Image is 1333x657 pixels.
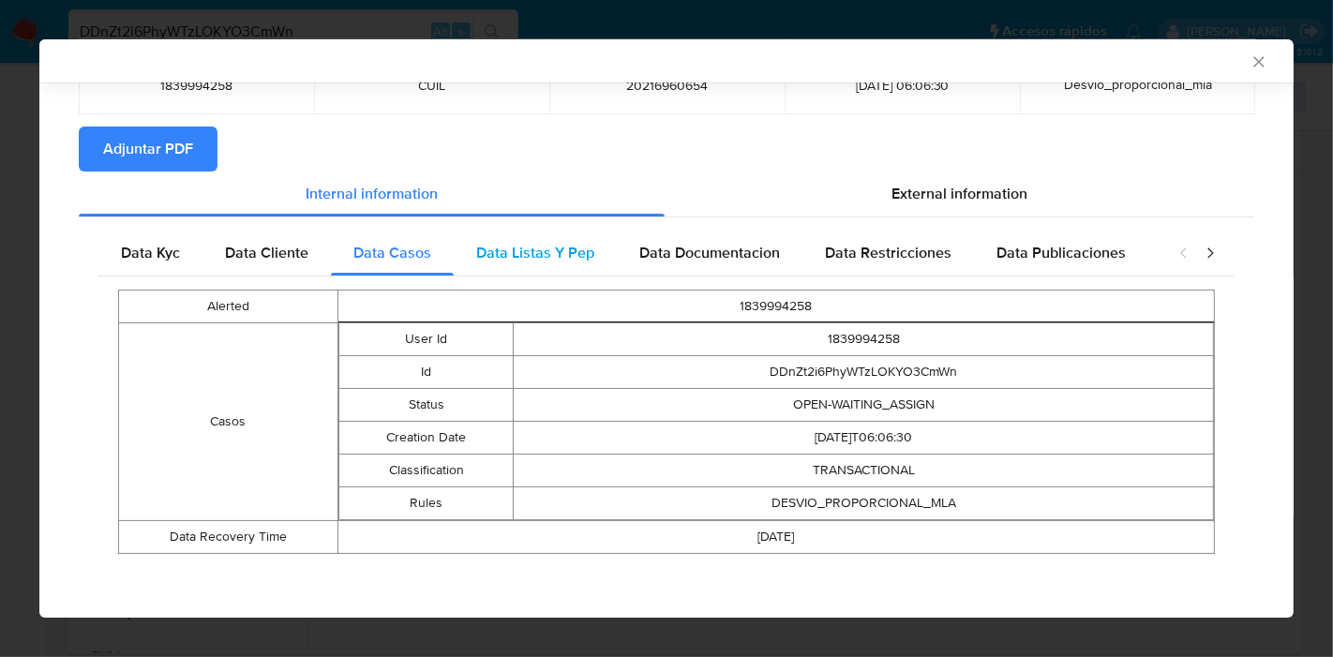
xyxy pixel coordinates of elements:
span: CUIL [337,77,527,94]
td: Alerted [119,290,338,322]
td: Creation Date [338,421,514,454]
span: 20216960654 [572,77,762,94]
button: Adjuntar PDF [79,127,217,172]
span: [DATE] 06:06:30 [807,77,997,94]
td: DDnZt2i6PhyWTzLOKYO3CmWn [514,355,1214,388]
td: User Id [338,322,514,355]
td: TRANSACTIONAL [514,454,1214,486]
span: Desvio_proporcional_mla [1064,75,1212,94]
span: Adjuntar PDF [103,128,193,170]
td: Casos [119,322,338,520]
span: Data Casos [353,242,431,263]
span: External information [891,183,1027,204]
div: Detailed info [79,172,1254,217]
td: [DATE] [337,520,1214,553]
td: Status [338,388,514,421]
span: 1839994258 [101,77,292,94]
div: Detailed internal info [98,231,1160,276]
td: OPEN-WAITING_ASSIGN [514,388,1214,421]
td: [DATE]T06:06:30 [514,421,1214,454]
span: Data Restricciones [825,242,951,263]
td: Classification [338,454,514,486]
span: Data Cliente [225,242,308,263]
span: Data Publicaciones [996,242,1126,263]
td: Id [338,355,514,388]
span: Data Documentacion [639,242,780,263]
span: Data Kyc [121,242,180,263]
span: Internal information [306,183,438,204]
div: closure-recommendation-modal [39,39,1294,618]
td: 1839994258 [514,322,1214,355]
td: DESVIO_PROPORCIONAL_MLA [514,486,1214,519]
td: Data Recovery Time [119,520,338,553]
td: Rules [338,486,514,519]
span: Data Listas Y Pep [476,242,594,263]
td: 1839994258 [337,290,1214,322]
button: Cerrar ventana [1250,52,1266,69]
